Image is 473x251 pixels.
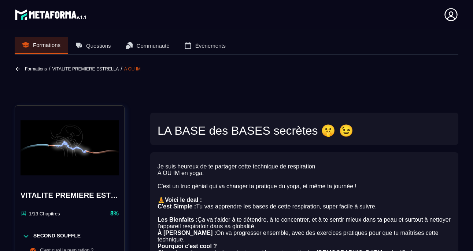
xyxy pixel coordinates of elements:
h4: VITALITE PREMIERE ESTRELLA [21,190,119,200]
p: Formations [33,42,60,48]
p: Ça va t'aider à te détendre, à te concentrer, et à te sentir mieux dans ta peau et surtout à nett... [158,217,451,230]
a: Questions [68,37,118,54]
h1: LA BASE des BASES secrètes 🤫 😉 [158,124,451,138]
img: banner [21,111,119,185]
p: On va progresser ensemble, avec des exercices pratiques pour que tu maîtrises cette technique. [158,230,451,243]
strong: Pourquoi c'est cool ? [158,243,217,249]
p: Questions [86,43,111,49]
p: Événements [195,43,226,49]
p: Tu vas apprendre les bases de cette respiration, super facile à suivre. [158,203,451,210]
p: Je suis heureux de te partager cette technique de respiration [158,163,451,170]
strong: À [PERSON_NAME] : [158,230,216,236]
a: Événements [177,37,233,54]
p: SECOND SOUFFLE [33,233,81,240]
a: VITALITE PREMIERE ESTRELLA [52,66,119,72]
span: / [49,66,50,72]
span: / [121,66,122,72]
img: logo [15,7,87,22]
p: 1/13 Chapitres [29,211,60,217]
a: Communauté [118,37,177,54]
strong: Voici le deal : [165,197,202,203]
p: A OU IM en yoga. [158,170,451,177]
p: 🧘 [158,196,451,203]
p: Communauté [137,43,170,49]
a: Formations [15,37,68,54]
strong: Les Bienfaits : [158,217,197,223]
strong: C'est Simple : [158,203,196,210]
p: C'est un truc génial qui va changer ta pratique du yoga, et même ta journée ! [158,183,451,190]
p: 8% [110,210,119,218]
a: Formations [25,66,47,72]
a: A OU IM [124,66,141,72]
